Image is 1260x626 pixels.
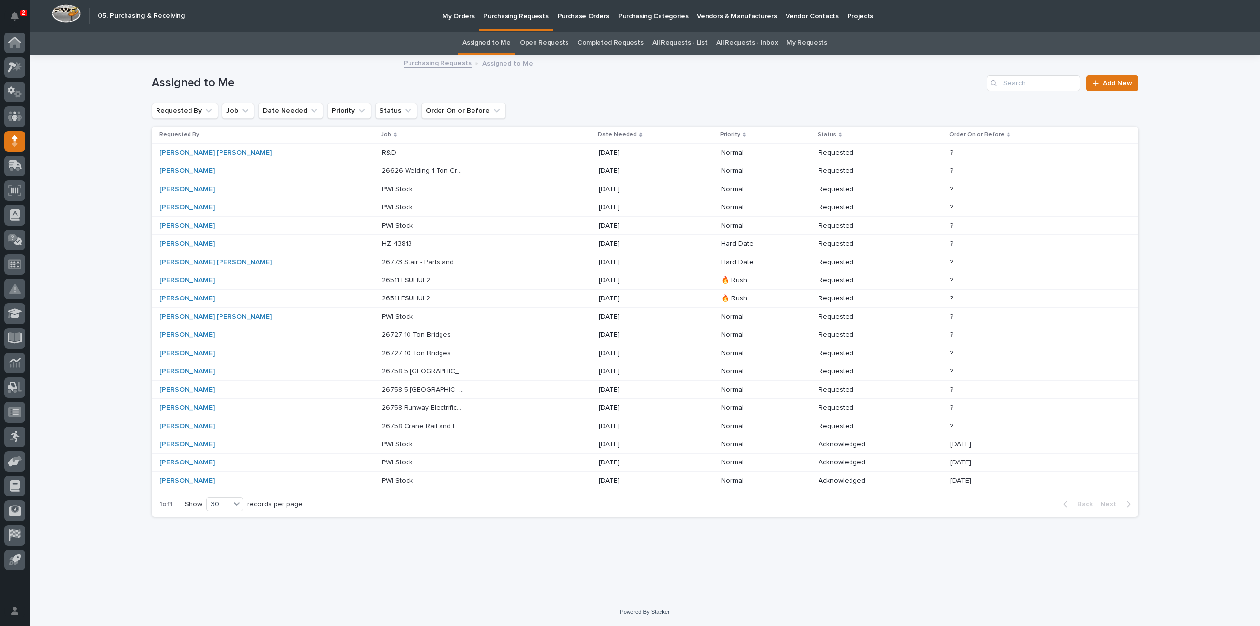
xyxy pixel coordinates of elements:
a: [PERSON_NAME] [159,167,215,175]
button: Priority [327,103,371,119]
span: Back [1071,500,1093,509]
p: Show [185,500,202,509]
p: Requested [819,240,901,248]
tr: [PERSON_NAME] PWI StockPWI Stock [DATE]NormalRequested?? [152,217,1138,235]
tr: [PERSON_NAME] [PERSON_NAME] R&DR&D [DATE]NormalRequested?? [152,144,1138,162]
button: Job [222,103,254,119]
a: Add New [1086,75,1138,91]
p: ? [950,402,955,412]
p: 26727 10 Ton Bridges [382,347,453,358]
tr: [PERSON_NAME] 26758 Runway Electrification26758 Runway Electrification [DATE]NormalRequested?? [152,398,1138,417]
p: [DATE] [599,149,681,157]
p: Order On or Before [949,130,1005,140]
p: Requested [819,258,901,266]
p: 🔥 Rush [721,276,803,285]
a: My Requests [787,32,827,55]
p: 26758 Crane Rail and End Stops [382,420,466,430]
p: ? [950,365,955,376]
tr: [PERSON_NAME] PWI StockPWI Stock [DATE]NormalAcknowledged[DATE][DATE] [152,471,1138,490]
p: HZ 43813 [382,238,414,248]
tr: [PERSON_NAME] PWI StockPWI Stock [DATE]NormalAcknowledged[DATE][DATE] [152,453,1138,471]
p: Normal [721,349,803,358]
a: [PERSON_NAME] [159,367,215,376]
a: [PERSON_NAME] [PERSON_NAME] [159,313,272,321]
p: Normal [721,440,803,449]
p: Priority [720,130,740,140]
p: [DATE] [599,258,681,266]
p: [DATE] [599,367,681,376]
p: Normal [721,167,803,175]
p: ? [950,347,955,358]
a: [PERSON_NAME] [PERSON_NAME] [159,258,272,266]
a: [PERSON_NAME] [159,295,215,303]
p: PWI Stock [382,438,415,449]
p: Normal [721,185,803,194]
p: PWI Stock [382,183,415,194]
p: [DATE] [599,295,681,303]
button: Notifications [4,6,25,27]
p: Requested [819,185,901,194]
p: ? [950,311,955,321]
p: Normal [721,386,803,394]
button: Requested By [152,103,218,119]
p: 26773 Stair - Parts and Hardware [382,256,466,266]
button: Back [1055,500,1097,509]
p: Requested [819,331,901,339]
tr: [PERSON_NAME] 26626 Welding 1-Ton Crane System26626 Welding 1-Ton Crane System [DATE]NormalReques... [152,162,1138,180]
p: 26511 FSUHUL2 [382,293,432,303]
p: Requested [819,295,901,303]
p: Job [381,130,391,140]
p: Normal [721,331,803,339]
p: [DATE] [599,167,681,175]
p: Normal [721,367,803,376]
a: [PERSON_NAME] [159,185,215,194]
p: [DATE] [599,422,681,430]
p: ? [950,238,955,248]
a: [PERSON_NAME] [159,331,215,339]
p: Requested [819,149,901,157]
p: ? [950,183,955,194]
p: 🔥 Rush [721,295,803,303]
p: [DATE] [599,276,681,285]
div: Search [987,75,1080,91]
p: ? [950,293,955,303]
p: Acknowledged [819,440,901,449]
h1: Assigned to Me [152,76,983,90]
img: Workspace Logo [52,4,81,23]
p: [DATE] [599,313,681,321]
a: [PERSON_NAME] [159,459,215,467]
p: [DATE] [599,440,681,449]
p: [DATE] [950,438,973,449]
p: 26758 5 [GEOGRAPHIC_DATA] [382,384,466,394]
a: [PERSON_NAME] [159,349,215,358]
p: R&D [382,147,398,157]
p: ? [950,384,955,394]
p: Requested By [159,130,199,140]
a: [PERSON_NAME] [159,404,215,412]
p: PWI Stock [382,475,415,485]
p: 26511 FSUHUL2 [382,274,432,285]
p: records per page [247,500,303,509]
p: 1 of 1 [152,493,181,517]
p: Requested [819,276,901,285]
p: [DATE] [599,404,681,412]
a: [PERSON_NAME] [159,240,215,248]
tr: [PERSON_NAME] 26758 5 [GEOGRAPHIC_DATA]26758 5 [GEOGRAPHIC_DATA] [DATE]NormalRequested?? [152,380,1138,398]
a: [PERSON_NAME] [PERSON_NAME] [159,149,272,157]
p: Date Needed [598,130,637,140]
p: [DATE] [599,386,681,394]
a: [PERSON_NAME] [159,422,215,430]
p: [DATE] [599,477,681,485]
p: [DATE] [599,185,681,194]
a: All Requests - Inbox [716,32,778,55]
tr: [PERSON_NAME] 26758 Crane Rail and End Stops26758 Crane Rail and End Stops [DATE]NormalRequested?? [152,417,1138,435]
p: ? [950,256,955,266]
tr: [PERSON_NAME] HZ 43813HZ 43813 [DATE]Hard DateRequested?? [152,235,1138,253]
tr: [PERSON_NAME] 26511 FSUHUL226511 FSUHUL2 [DATE]🔥 RushRequested?? [152,290,1138,308]
a: Purchasing Requests [404,57,472,68]
tr: [PERSON_NAME] 26758 5 [GEOGRAPHIC_DATA]26758 5 [GEOGRAPHIC_DATA] [DATE]NormalRequested?? [152,362,1138,381]
a: [PERSON_NAME] [159,276,215,285]
a: [PERSON_NAME] [159,440,215,449]
p: Hard Date [721,240,803,248]
p: PWI Stock [382,201,415,212]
